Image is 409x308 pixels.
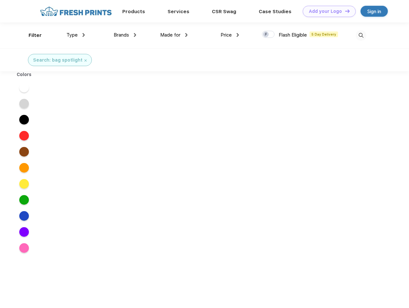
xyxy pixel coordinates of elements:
[160,32,180,38] span: Made for
[309,9,342,14] div: Add your Logo
[367,8,381,15] div: Sign in
[309,31,338,37] span: 5 Day Delivery
[221,32,232,38] span: Price
[279,32,307,38] span: Flash Eligible
[33,57,83,64] div: Search: bag spotlight
[237,33,239,37] img: dropdown.png
[114,32,129,38] span: Brands
[122,9,145,14] a: Products
[66,32,78,38] span: Type
[134,33,136,37] img: dropdown.png
[29,32,42,39] div: Filter
[361,6,388,17] a: Sign in
[185,33,187,37] img: dropdown.png
[83,33,85,37] img: dropdown.png
[345,9,350,13] img: DT
[38,6,114,17] img: fo%20logo%202.webp
[84,59,87,62] img: filter_cancel.svg
[12,71,37,78] div: Colors
[356,30,366,41] img: desktop_search.svg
